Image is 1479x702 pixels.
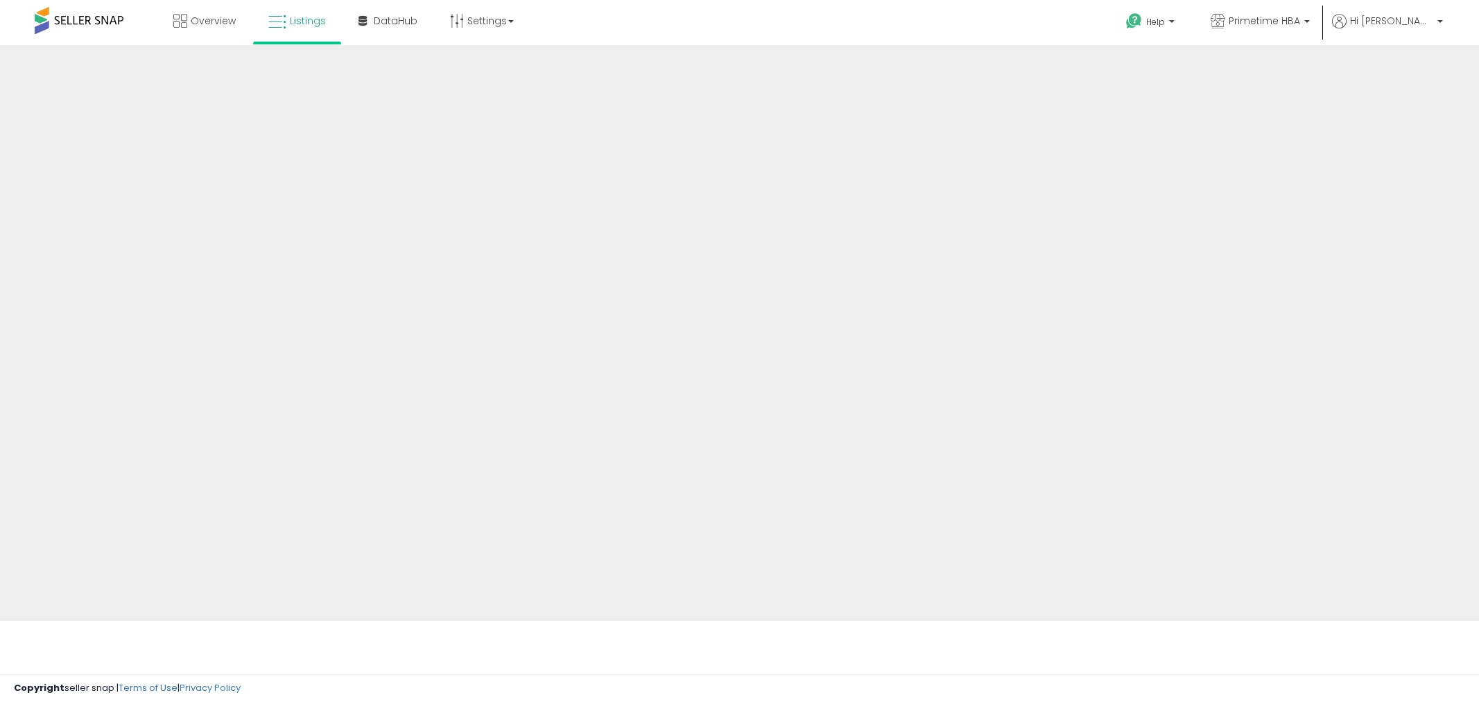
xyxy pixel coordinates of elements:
[191,14,236,28] span: Overview
[1350,14,1433,28] span: Hi [PERSON_NAME]
[1125,12,1143,30] i: Get Help
[290,14,326,28] span: Listings
[1146,16,1165,28] span: Help
[374,14,417,28] span: DataHub
[1229,14,1300,28] span: Primetime HBA
[1115,2,1188,45] a: Help
[1332,14,1443,45] a: Hi [PERSON_NAME]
